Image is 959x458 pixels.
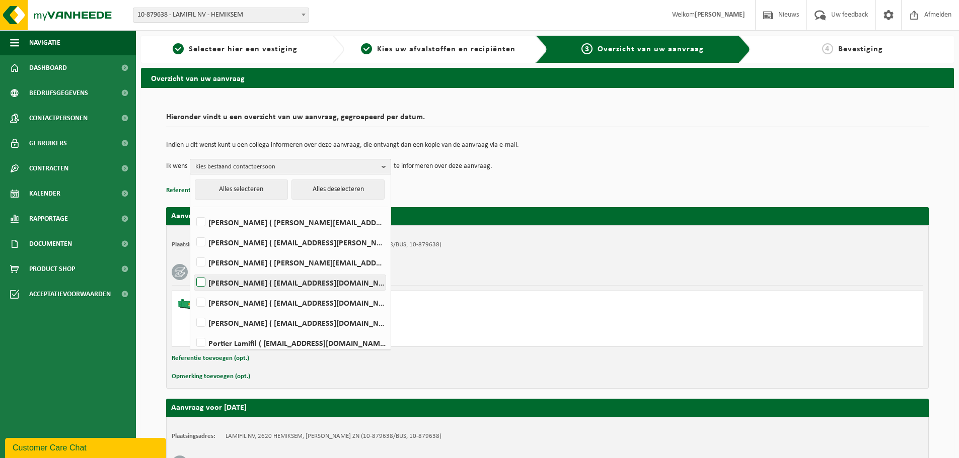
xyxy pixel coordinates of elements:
[177,296,207,311] img: HK-XC-15-GN-00.png
[166,142,929,149] p: Indien u dit wenst kunt u een collega informeren over deze aanvraag, die ontvangt dan een kopie v...
[171,212,247,220] strong: Aanvraag voor [DATE]
[29,282,111,307] span: Acceptatievoorwaarden
[29,106,88,131] span: Contactpersonen
[166,113,929,127] h2: Hieronder vindt u een overzicht van uw aanvraag, gegroepeerd per datum.
[598,45,704,53] span: Overzicht van uw aanvraag
[349,43,528,55] a: 2Kies uw afvalstoffen en recipiënten
[194,275,386,290] label: [PERSON_NAME] ( [EMAIL_ADDRESS][DOMAIN_NAME] )
[172,352,249,365] button: Referentie toevoegen (opt.)
[146,43,324,55] a: 1Selecteer hier een vestiging
[217,333,588,341] div: Containers: C15-275
[695,11,745,19] strong: [PERSON_NAME]
[141,68,954,87] h2: Overzicht van uw aanvraag
[166,184,244,197] button: Referentie toevoegen (opt.)
[822,43,833,54] span: 4
[195,159,378,174] span: Kies bestaand contactpersoon
[172,241,215,248] strong: Plaatsingsadres:
[29,156,68,181] span: Contracten
[29,30,60,55] span: Navigatie
[194,235,386,250] label: [PERSON_NAME] ( [EMAIL_ADDRESS][PERSON_NAME][DOMAIN_NAME] )
[29,131,67,156] span: Gebruikers
[29,55,67,80] span: Dashboard
[190,159,391,174] button: Kies bestaand contactpersoon
[171,404,247,412] strong: Aanvraag voor [DATE]
[394,159,492,174] p: te informeren over deze aanvraag.
[29,80,88,106] span: Bedrijfsgegevens
[189,45,298,53] span: Selecteer hier een vestiging
[226,432,441,440] td: LAMIFIL NV, 2620 HEMIKSEM, [PERSON_NAME] ZN (10-879638/BUS, 10-879638)
[29,181,60,206] span: Kalender
[29,231,72,256] span: Documenten
[133,8,309,22] span: 10-879638 - LAMIFIL NV - HEMIKSEM
[291,179,385,200] button: Alles deselecteren
[195,179,288,200] button: Alles selecteren
[173,43,184,54] span: 1
[166,159,187,174] p: Ik wens
[29,206,68,231] span: Rapportage
[194,315,386,330] label: [PERSON_NAME] ( [EMAIL_ADDRESS][DOMAIN_NAME] )
[5,436,168,458] iframe: chat widget
[172,370,250,383] button: Opmerking toevoegen (opt.)
[838,45,883,53] span: Bevestiging
[194,255,386,270] label: [PERSON_NAME] ( [PERSON_NAME][EMAIL_ADDRESS][DOMAIN_NAME] )
[377,45,515,53] span: Kies uw afvalstoffen en recipiënten
[29,256,75,282] span: Product Shop
[133,8,309,23] span: 10-879638 - LAMIFIL NV - HEMIKSEM
[581,43,593,54] span: 3
[194,295,386,310] label: [PERSON_NAME] ( [EMAIL_ADDRESS][DOMAIN_NAME] )
[217,325,588,333] div: Aantal: 1
[194,215,386,230] label: [PERSON_NAME] ( [PERSON_NAME][EMAIL_ADDRESS][DOMAIN_NAME] )
[172,433,215,439] strong: Plaatsingsadres:
[217,312,588,320] div: Ophalen en plaatsen lege container
[361,43,372,54] span: 2
[194,335,386,350] label: Portier Lamifil ( [EMAIL_ADDRESS][DOMAIN_NAME] )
